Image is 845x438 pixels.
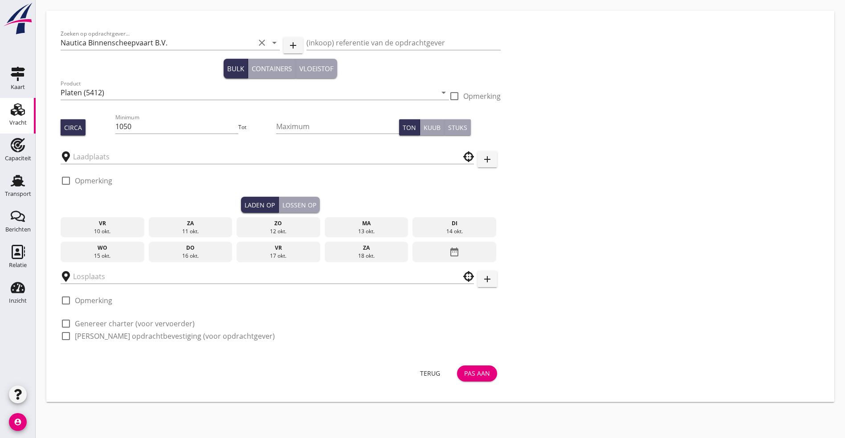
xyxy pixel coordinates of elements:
input: Losplaats [73,269,449,284]
i: arrow_drop_down [438,87,449,98]
i: add [482,154,493,165]
button: Ton [399,119,420,135]
input: Zoeken op opdrachtgever... [61,36,255,50]
div: 10 okt. [63,227,142,235]
div: ma [327,219,406,227]
div: Pas aan [464,369,490,378]
div: Terug [418,369,443,378]
div: 17 okt. [239,252,318,260]
button: Terug [411,365,450,381]
div: za [327,244,406,252]
div: Ton [403,123,416,132]
i: arrow_drop_down [269,37,280,48]
i: add [288,40,298,51]
div: Circa [64,123,82,132]
div: Vracht [9,120,27,126]
label: Opmerking [463,92,501,101]
div: zo [239,219,318,227]
button: Circa [61,119,86,135]
label: [PERSON_NAME] opdrachtbevestiging (voor opdrachtgever) [75,332,275,341]
div: Kaart [11,84,25,90]
input: Product [61,85,437,100]
input: Laadplaats [73,150,449,164]
button: Bulk [224,59,248,78]
label: Opmerking [75,296,112,305]
button: Vloeistof [296,59,337,78]
div: 13 okt. [327,227,406,235]
label: Opmerking [75,176,112,185]
input: Maximum [276,119,399,134]
button: Kuub [420,119,445,135]
div: do [151,244,230,252]
div: Inzicht [9,298,27,304]
div: Transport [5,191,31,197]
i: date_range [449,244,460,260]
div: za [151,219,230,227]
i: clear [257,37,267,48]
button: Lossen op [279,197,320,213]
div: vr [63,219,142,227]
div: Tot [238,123,276,131]
div: Vloeistof [299,64,334,74]
div: 14 okt. [415,227,494,235]
div: Kuub [424,123,441,132]
input: Minimum [115,119,238,134]
label: Genereer charter (voor vervoerder) [75,319,195,328]
button: Stuks [445,119,471,135]
i: account_circle [9,413,27,431]
div: Stuks [448,123,467,132]
div: Lossen op [282,200,316,210]
i: add [482,274,493,284]
div: Bulk [227,64,244,74]
div: Berichten [5,227,31,232]
div: 11 okt. [151,227,230,235]
button: Pas aan [457,365,497,381]
div: di [415,219,494,227]
img: logo-small.a267ee39.svg [2,2,34,35]
div: 18 okt. [327,252,406,260]
div: 12 okt. [239,227,318,235]
div: 15 okt. [63,252,142,260]
div: Relatie [9,262,27,268]
div: vr [239,244,318,252]
input: (inkoop) referentie van de opdrachtgever [306,36,501,50]
div: wo [63,244,142,252]
div: 16 okt. [151,252,230,260]
button: Laden op [241,197,279,213]
button: Containers [248,59,296,78]
div: Capaciteit [5,155,31,161]
div: Laden op [245,200,275,210]
div: Containers [252,64,292,74]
